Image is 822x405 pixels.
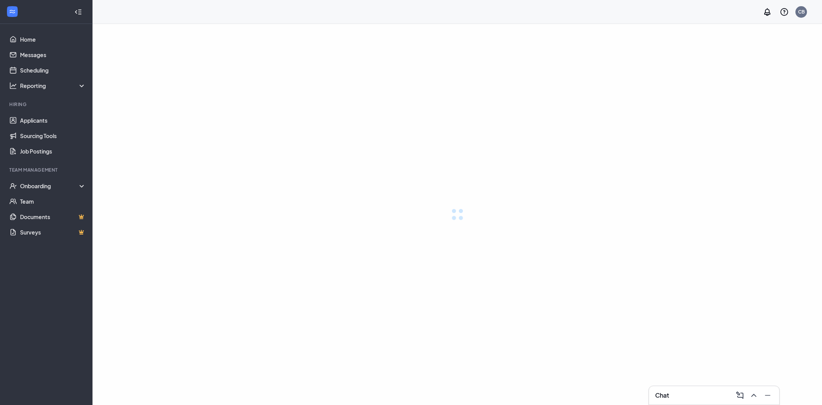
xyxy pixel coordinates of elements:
[749,391,758,400] svg: ChevronUp
[20,224,86,240] a: SurveysCrown
[9,101,84,108] div: Hiring
[655,391,669,400] h3: Chat
[20,194,86,209] a: Team
[20,32,86,47] a: Home
[8,8,16,15] svg: WorkstreamLogo
[9,82,17,89] svg: Analysis
[761,389,773,402] button: Minimize
[780,7,789,17] svg: QuestionInfo
[733,389,745,402] button: ComposeMessage
[9,167,84,173] div: Team Management
[20,128,86,143] a: Sourcing Tools
[20,143,86,159] a: Job Postings
[74,8,82,16] svg: Collapse
[20,47,86,62] a: Messages
[763,7,772,17] svg: Notifications
[20,113,86,128] a: Applicants
[798,8,805,15] div: CB
[20,62,86,78] a: Scheduling
[9,182,17,190] svg: UserCheck
[747,389,759,402] button: ChevronUp
[20,82,86,89] div: Reporting
[735,391,745,400] svg: ComposeMessage
[20,182,86,190] div: Onboarding
[763,391,772,400] svg: Minimize
[20,209,86,224] a: DocumentsCrown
